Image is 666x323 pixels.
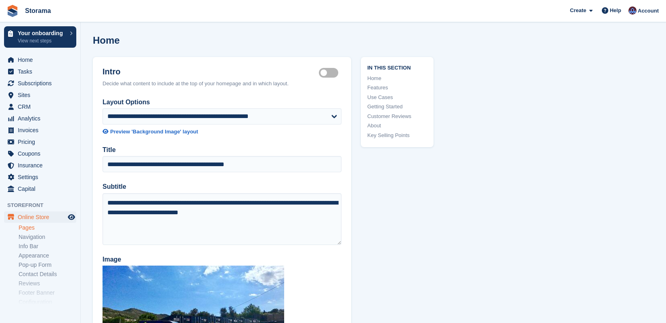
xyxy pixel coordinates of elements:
a: menu [4,160,76,171]
a: Info Bar [19,243,76,250]
label: Hero section active [319,72,341,74]
a: menu [4,148,76,159]
img: stora-icon-8386f47178a22dfd0bd8f6a31ec36ba5ce8667c1dd55bd0f319d3a0aa187defe.svg [6,5,19,17]
a: menu [4,125,76,136]
span: Storefront [7,201,80,209]
label: Layout Options [103,97,341,107]
a: Your onboarding View next steps [4,26,76,48]
a: Customer Reviews [367,112,427,120]
span: Analytics [18,113,66,124]
span: Insurance [18,160,66,171]
span: CRM [18,101,66,112]
p: View next steps [18,37,66,44]
span: Coupons [18,148,66,159]
span: In this section [367,63,427,71]
span: Create [570,6,586,15]
a: menu [4,89,76,101]
span: Settings [18,171,66,183]
span: Online Store [18,211,66,223]
a: Appearance [19,252,76,260]
a: Storama [22,4,54,17]
a: Reviews [19,280,76,287]
span: Home [18,54,66,65]
a: menu [4,101,76,112]
a: Pop-up Form [19,261,76,269]
a: Navigation [19,233,76,241]
div: Preview 'Background Image' layout [110,128,198,136]
a: menu [4,171,76,183]
span: Pricing [18,136,66,148]
p: Your onboarding [18,30,66,36]
a: Key Selling Points [367,131,427,139]
span: Help [610,6,621,15]
a: Footer Banner [19,289,76,297]
span: Subscriptions [18,78,66,89]
h2: Intro [103,67,319,76]
label: Subtitle [103,182,341,192]
span: Sites [18,89,66,101]
label: Title [103,145,341,155]
span: Account [638,7,659,15]
a: menu [4,183,76,194]
img: Hannah Fordham [628,6,637,15]
a: menu [4,113,76,124]
a: Home [367,74,427,82]
div: Decide what content to include at the top of your homepage and in which layout. [103,80,341,88]
a: menu [4,66,76,77]
a: menu [4,78,76,89]
a: Configuration [19,298,76,306]
a: Getting Started [367,103,427,111]
span: Tasks [18,66,66,77]
a: Features [367,84,427,92]
a: menu [4,211,76,223]
a: Preview 'Background Image' layout [103,128,341,136]
span: Capital [18,183,66,194]
label: Image [103,255,341,264]
h1: Home [93,35,120,46]
a: About [367,122,427,130]
a: Contact Details [19,270,76,278]
span: Invoices [18,125,66,136]
a: menu [4,136,76,148]
a: Use Cases [367,93,427,101]
a: menu [4,54,76,65]
a: Pages [19,224,76,232]
a: Preview store [67,212,76,222]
